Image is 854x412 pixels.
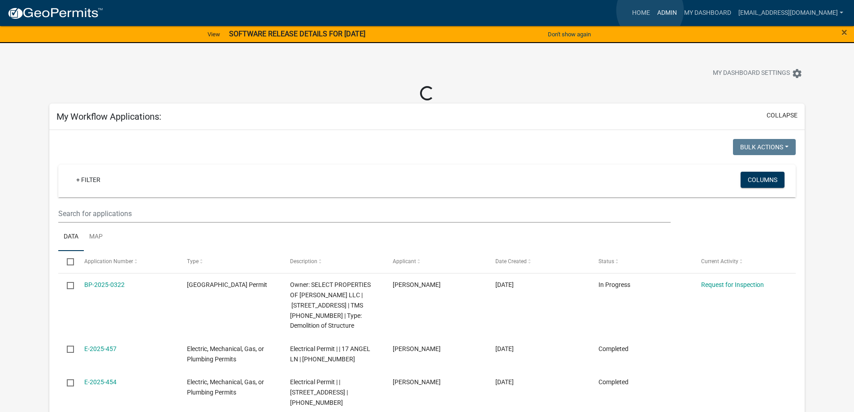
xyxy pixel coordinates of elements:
datatable-header-cell: Applicant [384,251,487,273]
span: Runda Morton [393,281,441,288]
span: 09/22/2025 [495,345,514,352]
button: My Dashboard Settingssettings [706,65,810,82]
span: Date Created [495,258,527,265]
button: Columns [741,172,785,188]
span: Status [598,258,614,265]
span: In Progress [598,281,630,288]
a: + Filter [69,172,108,188]
span: Completed [598,345,629,352]
h5: My Workflow Applications: [56,111,161,122]
input: Search for applications [58,204,670,223]
a: My Dashboard [681,4,735,22]
span: Current Activity [701,258,738,265]
span: Application Number [84,258,133,265]
span: My Dashboard Settings [713,68,790,79]
datatable-header-cell: Current Activity [693,251,795,273]
datatable-header-cell: Application Number [76,251,178,273]
span: Abbeville County Building Permit [187,281,267,288]
span: Type [187,258,199,265]
a: Map [84,223,108,252]
a: Admin [654,4,681,22]
button: Close [841,27,847,38]
span: Applicant [393,258,416,265]
button: collapse [767,111,798,120]
a: BP-2025-0322 [84,281,125,288]
datatable-header-cell: Select [58,251,75,273]
a: [EMAIL_ADDRESS][DOMAIN_NAME] [735,4,847,22]
span: 09/19/2025 [495,378,514,386]
span: Description [290,258,317,265]
span: Electrical Permit | | 17 ANGEL LN | 174-00-00-023 [290,345,370,363]
span: Owner: SELECT PROPERTIES OF ANDERSON LLC | 200 FIRST ST | TMS 122-05-01-024 | Type: Demolition of... [290,281,371,329]
a: Request for Inspection [701,281,764,288]
datatable-header-cell: Description [281,251,384,273]
strong: SOFTWARE RELEASE DETAILS FOR [DATE] [229,30,365,38]
a: E-2025-457 [84,345,117,352]
a: View [204,27,224,42]
span: Electric, Mechanical, Gas, or Plumbing Permits [187,345,264,363]
i: settings [792,68,802,79]
datatable-header-cell: Date Created [487,251,590,273]
span: Runda Morton [393,378,441,386]
span: 09/23/2025 [495,281,514,288]
a: Data [58,223,84,252]
span: Runda Morton [393,345,441,352]
span: Electrical Permit | | 1024 TORNADO RD | 012-00-00-029 [290,378,348,406]
span: Completed [598,378,629,386]
span: Electric, Mechanical, Gas, or Plumbing Permits [187,378,264,396]
datatable-header-cell: Type [178,251,281,273]
span: × [841,26,847,39]
button: Bulk Actions [733,139,796,155]
datatable-header-cell: Status [590,251,693,273]
a: Home [629,4,654,22]
button: Don't show again [544,27,594,42]
a: E-2025-454 [84,378,117,386]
